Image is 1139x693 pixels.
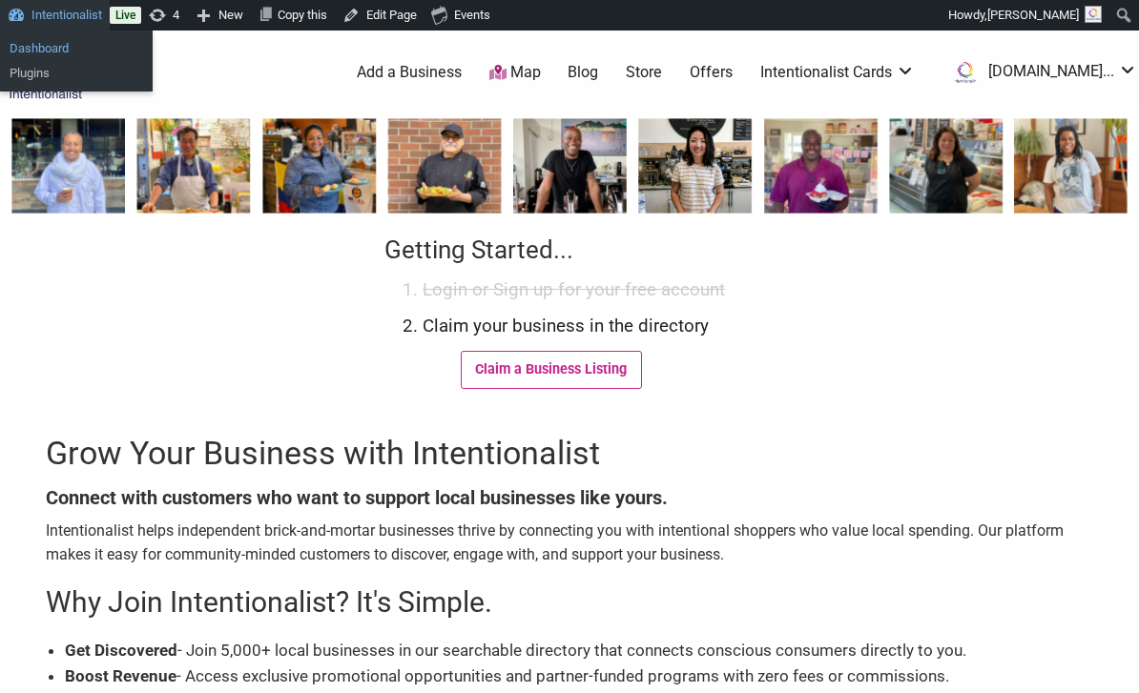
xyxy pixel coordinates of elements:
[423,276,747,305] li: Login or Sign up for your free account
[46,486,668,509] b: Connect with customers who want to support local businesses like yours.
[46,519,1093,567] p: Intentionalist helps independent brick-and-mortar businesses thrive by connecting you with intent...
[65,641,177,660] b: Get Discovered
[423,313,747,408] li: Claim your business in the directory
[942,55,1137,90] a: [DOMAIN_NAME]...
[568,62,598,83] a: Blog
[384,233,755,267] h3: Getting Started...
[46,582,1093,622] h2: Why Join Intentionalist? It's Simple.
[461,351,642,389] a: Claim a Business Listing
[626,62,662,83] a: Store
[65,666,176,685] b: Boost Revenue
[357,62,462,83] a: Add a Business
[65,638,1093,663] li: - Join 5,000+ local businesses in our searchable directory that connects conscious consumers dire...
[690,62,733,83] a: Offers
[65,663,1093,689] li: - Access exclusive promotional opportunities and partner-funded programs with zero fees or commis...
[489,62,541,84] a: Map
[987,8,1079,22] span: [PERSON_NAME]
[46,431,1093,477] h1: Grow Your Business with Intentionalist
[110,7,141,24] a: Live
[942,55,1137,90] li: ist.com...
[760,62,915,83] a: Intentionalist Cards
